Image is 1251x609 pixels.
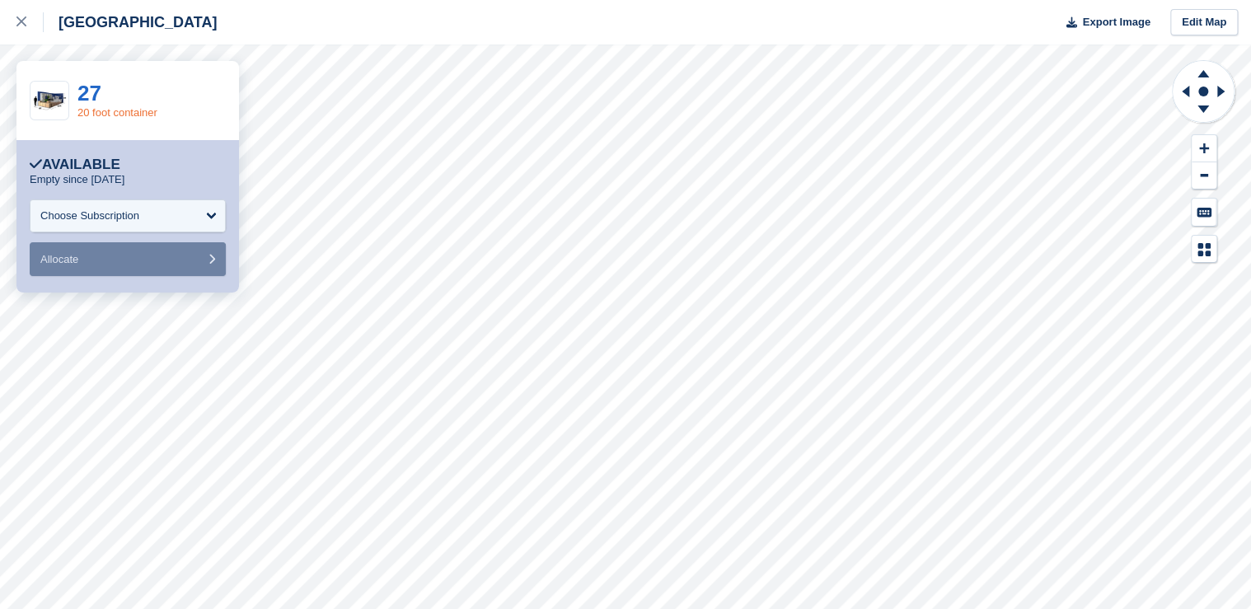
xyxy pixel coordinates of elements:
button: Keyboard Shortcuts [1192,199,1216,226]
div: Available [30,157,120,173]
div: Choose Subscription [40,208,139,224]
a: Edit Map [1170,9,1238,36]
button: Export Image [1057,9,1150,36]
div: [GEOGRAPHIC_DATA] [44,12,217,32]
button: Zoom In [1192,135,1216,162]
span: Export Image [1082,14,1150,30]
button: Map Legend [1192,236,1216,263]
button: Allocate [30,242,226,276]
a: 20 foot container [77,106,157,119]
button: Zoom Out [1192,162,1216,190]
img: 20-ft-container.jpg [30,87,68,115]
p: Empty since [DATE] [30,173,124,186]
span: Allocate [40,253,78,265]
a: 27 [77,81,101,105]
